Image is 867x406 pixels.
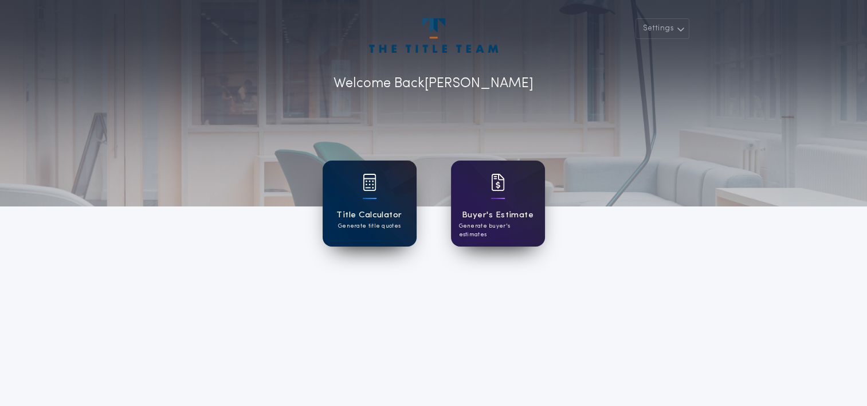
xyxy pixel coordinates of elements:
[336,209,402,222] h1: Title Calculator
[363,174,376,191] img: card icon
[338,222,401,231] p: Generate title quotes
[323,161,417,247] a: card iconTitle CalculatorGenerate title quotes
[451,161,545,247] a: card iconBuyer's EstimateGenerate buyer's estimates
[369,18,497,53] img: account-logo
[635,18,689,39] button: Settings
[462,209,533,222] h1: Buyer's Estimate
[459,222,537,239] p: Generate buyer's estimates
[334,73,533,94] p: Welcome Back [PERSON_NAME]
[491,174,505,191] img: card icon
